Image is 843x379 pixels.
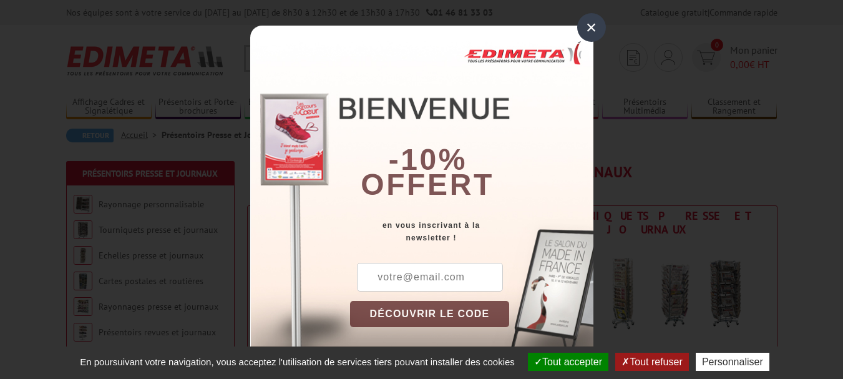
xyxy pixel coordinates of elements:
button: Tout accepter [528,353,608,371]
b: -10% [389,143,467,176]
button: Personnaliser (fenêtre modale) [696,353,769,371]
div: × [577,13,606,42]
input: votre@email.com [357,263,503,292]
button: Tout refuser [615,353,688,371]
span: En poursuivant votre navigation, vous acceptez l'utilisation de services tiers pouvant installer ... [74,357,521,367]
div: en vous inscrivant à la newsletter ! [350,219,593,244]
font: offert [361,168,494,201]
button: DÉCOUVRIR LE CODE [350,301,510,327]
